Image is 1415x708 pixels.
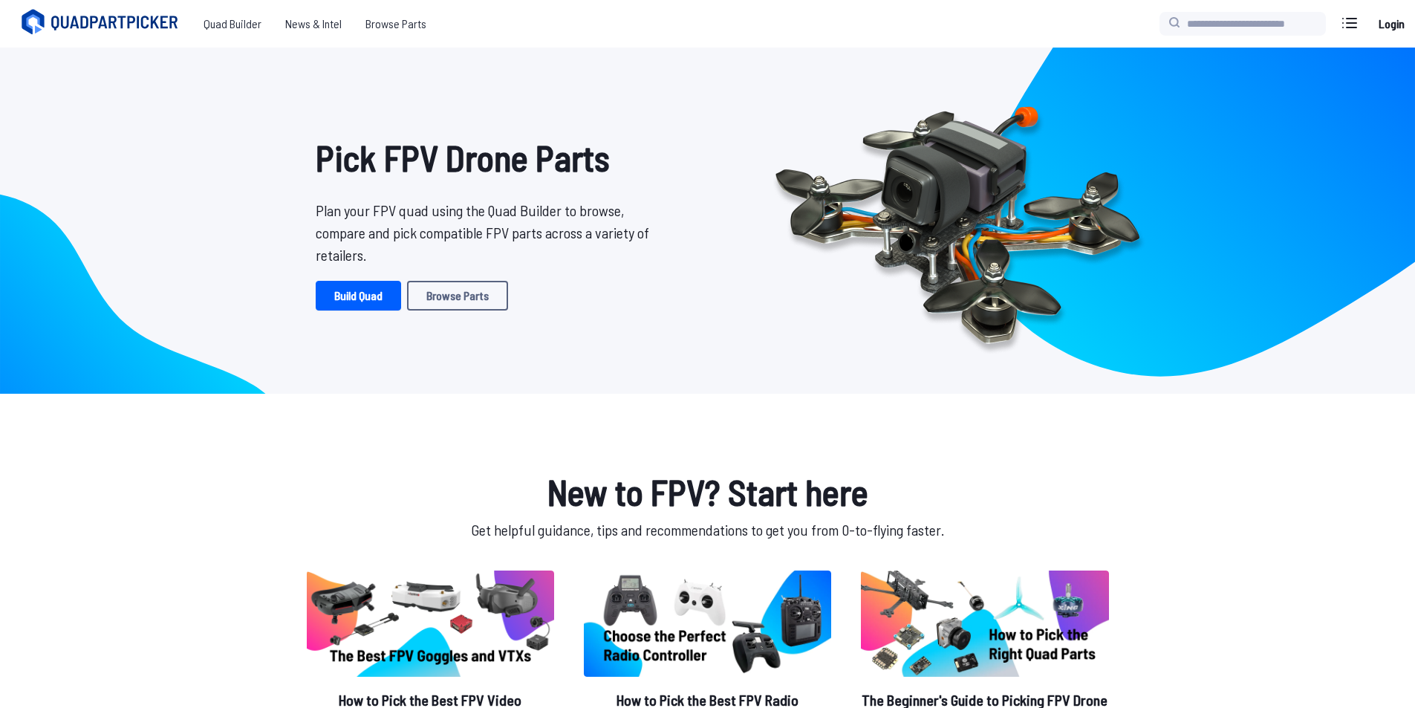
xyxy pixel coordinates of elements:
p: Plan your FPV quad using the Quad Builder to browse, compare and pick compatible FPV parts across... [316,199,660,266]
a: Login [1373,9,1409,39]
img: image of post [584,571,831,677]
p: Get helpful guidance, tips and recommendations to get you from 0-to-flying faster. [304,519,1112,541]
h1: Pick FPV Drone Parts [316,131,660,184]
a: Build Quad [316,281,401,311]
img: image of post [861,571,1108,677]
a: Browse Parts [354,9,438,39]
img: image of post [307,571,554,677]
a: News & Intel [273,9,354,39]
h1: New to FPV? Start here [304,465,1112,519]
img: Quadcopter [744,72,1171,369]
a: Quad Builder [192,9,273,39]
a: Browse Parts [407,281,508,311]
